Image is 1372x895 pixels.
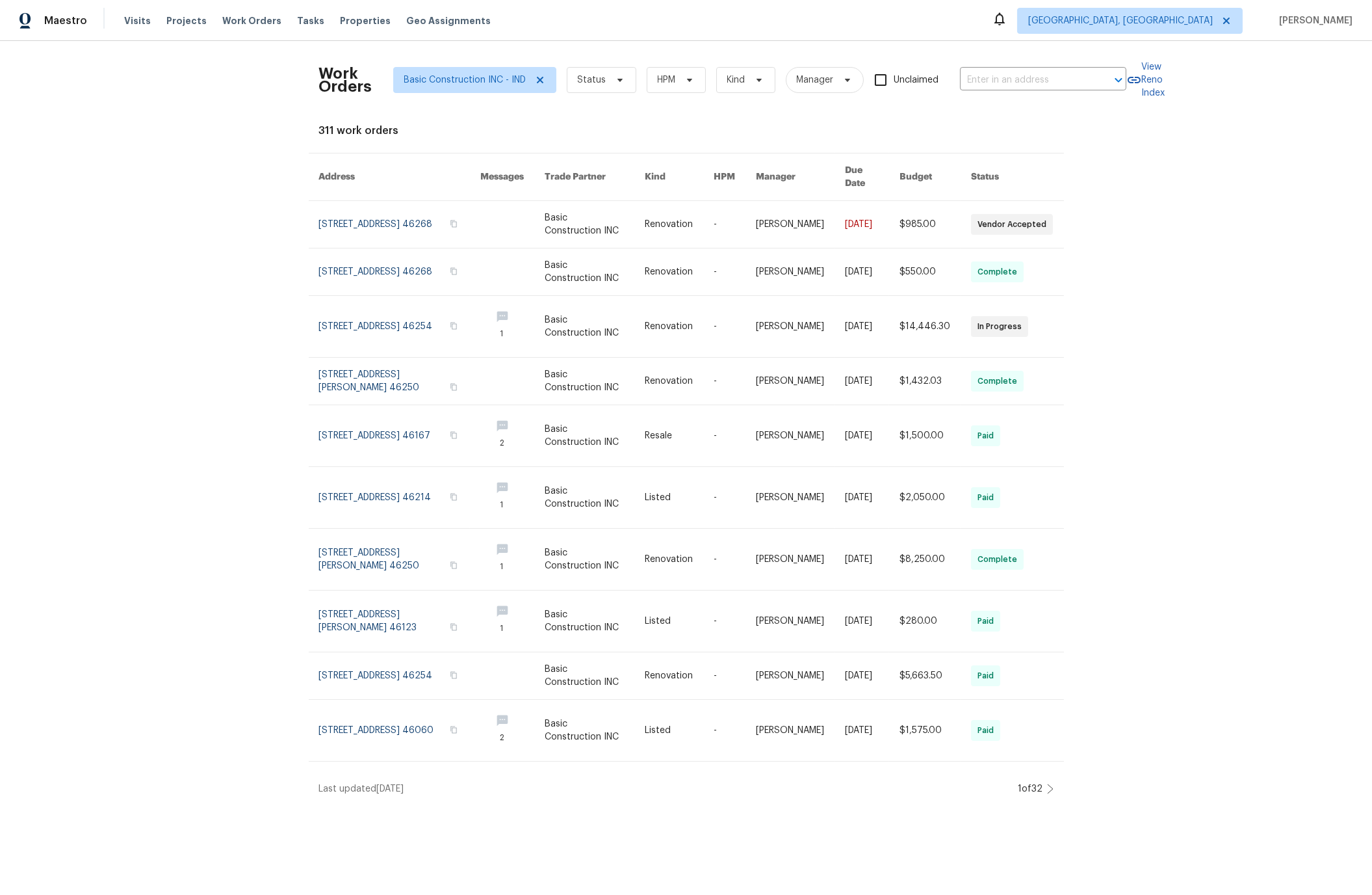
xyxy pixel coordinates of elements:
[745,529,835,591] td: [PERSON_NAME]
[448,265,459,277] button: Copy Address
[1126,60,1165,100] a: View Reno Index
[634,296,703,358] td: Renovation
[534,591,634,652] td: Basic Construction INC
[1109,71,1128,89] button: Open
[377,784,404,794] span: [DATE]
[1028,14,1213,27] span: [GEOGRAPHIC_DATA], [GEOGRAPHIC_DATA]
[448,559,459,571] button: Copy Address
[745,296,835,358] td: [PERSON_NAME]
[634,248,703,296] td: Renovation
[534,248,634,296] td: Basic Construction INC
[727,73,745,87] span: Kind
[797,73,834,87] span: Manager
[309,154,471,201] th: Address
[745,467,835,529] td: [PERSON_NAME]
[222,14,281,27] span: Work Orders
[703,652,745,700] td: -
[124,14,151,27] span: Visits
[703,358,745,405] td: -
[534,201,634,248] td: Basic Construction INC
[745,405,835,467] td: [PERSON_NAME]
[166,14,207,27] span: Projects
[703,296,745,358] td: -
[534,529,634,591] td: Basic Construction INC
[340,14,391,27] span: Properties
[319,124,1054,137] div: 311 work orders
[703,591,745,652] td: -
[745,652,835,700] td: [PERSON_NAME]
[448,381,459,393] button: Copy Address
[745,591,835,652] td: [PERSON_NAME]
[534,652,634,700] td: Basic Construction INC
[578,73,606,87] span: Status
[745,700,835,762] td: [PERSON_NAME]
[745,154,835,201] th: Manager
[448,621,459,633] button: Copy Address
[703,248,745,296] td: -
[448,669,459,681] button: Copy Address
[634,405,703,467] td: Resale
[745,358,835,405] td: [PERSON_NAME]
[634,652,703,700] td: Renovation
[534,154,634,201] th: Trade Partner
[703,154,745,201] th: HPM
[534,700,634,762] td: Basic Construction INC
[1018,782,1043,795] div: 1 of 32
[889,154,961,201] th: Budget
[534,467,634,529] td: Basic Construction INC
[534,405,634,467] td: Basic Construction INC
[534,358,634,405] td: Basic Construction INC
[406,14,491,27] span: Geo Assignments
[44,14,87,27] span: Maestro
[634,358,703,405] td: Renovation
[319,67,372,93] h2: Work Orders
[745,248,835,296] td: [PERSON_NAME]
[703,405,745,467] td: -
[534,296,634,358] td: Basic Construction INC
[448,724,459,736] button: Copy Address
[297,16,324,25] span: Tasks
[960,70,1090,90] input: Enter in an address
[703,201,745,248] td: -
[1274,14,1353,27] span: [PERSON_NAME]
[703,700,745,762] td: -
[634,201,703,248] td: Renovation
[745,201,835,248] td: [PERSON_NAME]
[319,782,1015,795] div: Last updated
[894,73,939,87] span: Unclaimed
[448,218,459,230] button: Copy Address
[703,467,745,529] td: -
[634,154,703,201] th: Kind
[658,73,676,87] span: HPM
[448,429,459,441] button: Copy Address
[703,529,745,591] td: -
[404,73,526,87] span: Basic Construction INC - IND
[448,320,459,332] button: Copy Address
[634,591,703,652] td: Listed
[835,154,889,201] th: Due Date
[634,467,703,529] td: Listed
[634,700,703,762] td: Listed
[961,154,1063,201] th: Status
[470,154,534,201] th: Messages
[448,491,459,503] button: Copy Address
[634,529,703,591] td: Renovation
